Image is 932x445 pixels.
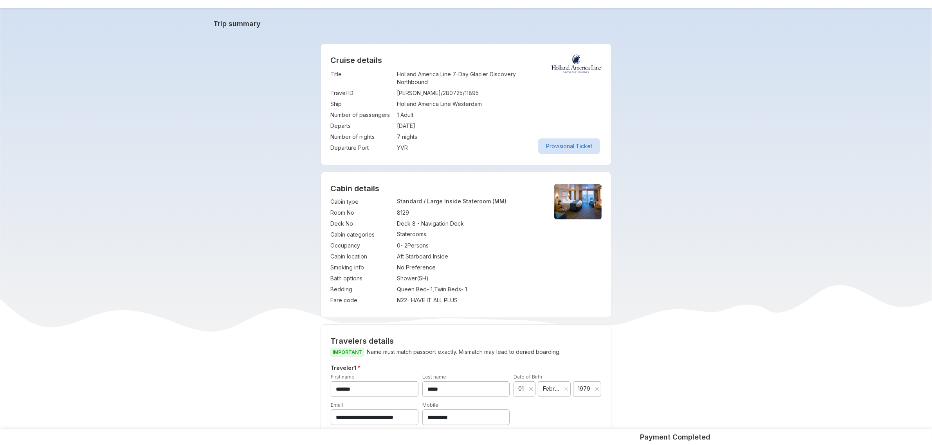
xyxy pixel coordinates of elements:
[330,56,602,65] h2: Cruise details
[514,374,542,380] label: Date of Birth
[330,184,602,193] h4: Cabin details
[397,120,602,131] td: [DATE]
[397,88,602,99] td: [PERSON_NAME]/280725/11895
[595,385,599,393] button: Clear
[397,251,541,262] td: Aft Starboard Inside
[393,229,397,240] td: :
[397,273,541,284] td: Shower ( SH )
[330,273,393,284] td: Bath options
[393,99,397,109] td: :
[397,218,541,229] td: Deck 8 - Navigation Deck
[330,142,393,153] td: Departure Port
[422,402,438,408] label: Mobile
[397,262,541,273] td: No Preference
[393,88,397,99] td: :
[393,240,397,251] td: :
[397,99,602,109] td: Holland America Line Westerdam
[397,207,541,218] td: 8129
[330,348,364,357] span: IMPORTANT
[331,402,343,408] label: Email
[640,432,711,442] h5: Payment Completed
[330,347,602,357] p: Name must match passport exactly. Mismatch may lead to denied boarding.
[397,240,541,251] td: 0 - 2 Persons
[393,273,397,284] td: :
[330,120,393,131] td: Departs
[330,336,602,346] h2: Travelers details
[330,295,393,306] td: Fare code
[397,286,434,292] span: Queen Bed - 1 ,
[529,385,534,393] button: Clear
[330,262,393,273] td: Smoking info
[330,284,393,295] td: Bedding
[393,207,397,218] td: :
[329,363,603,373] h5: Traveler 1
[214,20,719,28] a: Trip summary
[538,138,600,154] button: Provisional Ticket
[397,131,602,142] td: 7 nights
[330,69,393,88] td: Title
[330,251,393,262] td: Cabin location
[330,88,393,99] td: Travel ID
[434,286,467,292] span: Twin Beds - 1
[330,131,393,142] td: Number of nights
[492,198,507,205] span: (MM)
[393,69,397,88] td: :
[330,240,393,251] td: Occupancy
[397,69,602,88] td: Holland America Line 7-Day Glacier Discovery Northbound
[422,374,446,380] label: Last name
[393,109,397,120] td: :
[330,229,393,240] td: Cabin categories
[330,109,393,120] td: Number of passengers
[397,296,541,304] div: N22 - HAVE IT ALL PLUS
[518,385,527,393] span: 01
[330,196,393,207] td: Cabin type
[330,207,393,218] td: Room No
[393,120,397,131] td: :
[397,109,602,120] td: 1 Adult
[393,218,397,229] td: :
[397,231,541,237] p: Staterooms.
[578,385,592,393] span: 1979
[330,218,393,229] td: Deck No
[331,374,355,380] label: First name
[529,387,534,391] svg: close
[330,99,393,109] td: Ship
[393,142,397,153] td: :
[393,251,397,262] td: :
[393,196,397,207] td: :
[393,295,397,306] td: :
[397,142,602,153] td: YVR
[393,262,397,273] td: :
[397,198,541,205] p: Standard / Large Inside Stateroom
[564,385,569,393] button: Clear
[393,131,397,142] td: :
[543,385,561,393] span: February
[393,284,397,295] td: :
[564,387,569,391] svg: close
[595,387,599,391] svg: close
